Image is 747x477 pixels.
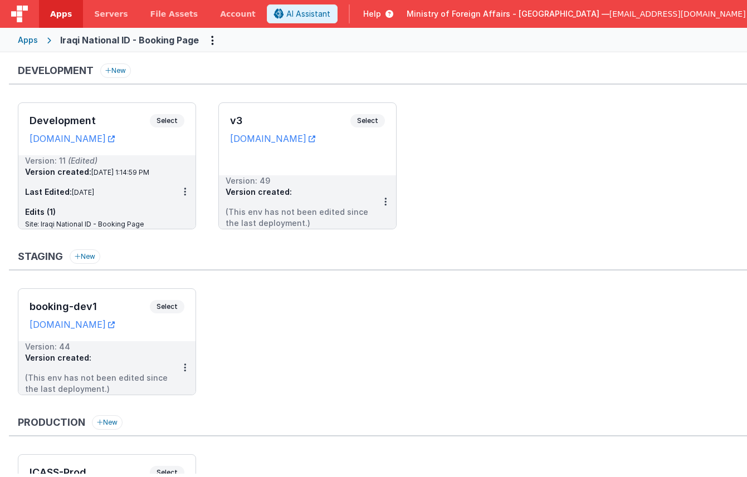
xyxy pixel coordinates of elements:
div: Iraqi National ID - Booking Page [60,33,199,47]
span: Help [363,8,381,19]
span: Ministry of Foreign Affairs - [GEOGRAPHIC_DATA] — [407,8,609,19]
h3: Version created: [226,186,375,198]
div: Version: 11 [25,155,174,166]
a: [DOMAIN_NAME] [30,133,115,144]
span: Select [350,114,385,127]
span: AI Assistant [286,8,330,19]
h3: v3 [230,115,350,126]
div: Version: 44 [25,341,174,352]
h3: Production [18,417,85,428]
span: Select [150,300,184,313]
h3: Staging [18,251,63,262]
h3: Edits (1) [25,206,174,218]
span: Select [150,114,184,127]
div: Version: 49 [226,175,375,186]
button: New [100,63,131,78]
span: [DATE] 1:14:59 PM [91,168,149,176]
span: File Assets [150,8,198,19]
button: AI Assistant [267,4,338,23]
button: Options [203,31,221,49]
div: Apps [18,35,38,46]
a: [DOMAIN_NAME] [230,133,315,144]
span: [DATE] [72,188,94,196]
button: New [70,249,100,264]
div: Site: Iraqi National ID - Booking Page [25,220,174,229]
h3: Development [30,115,150,126]
span: Servers [94,8,128,19]
h3: Version created: [25,352,174,363]
h3: Development [18,65,94,76]
a: [DOMAIN_NAME] [30,319,115,330]
h3: Version created: [25,166,174,178]
span: Apps [50,8,72,19]
span: [EMAIL_ADDRESS][DOMAIN_NAME] [609,8,746,19]
span: (Edited) [68,156,97,165]
h3: booking-dev1 [30,301,150,312]
h3: Last Edited: [25,186,174,198]
li: (This env has not been edited since the last deployment.) [226,206,375,229]
button: New [92,415,123,430]
li: (This env has not been edited since the last deployment.) [25,372,174,395]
